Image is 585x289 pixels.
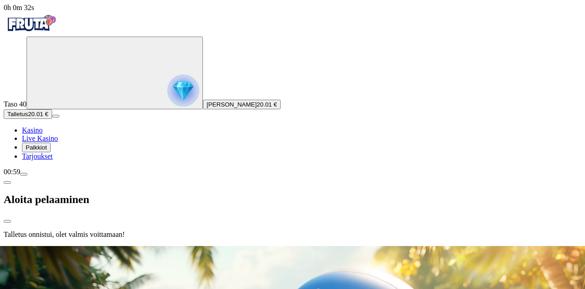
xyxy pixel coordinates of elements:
p: Talletus onnistui, olet valmis voittamaan! [4,230,581,239]
span: Live Kasino [22,134,58,142]
span: [PERSON_NAME] [207,101,257,108]
span: 20.01 € [257,101,277,108]
button: reward progress [27,37,203,109]
span: Taso 40 [4,100,27,108]
span: 00:59 [4,168,20,176]
button: menu [20,173,27,176]
h2: Aloita pelaaminen [4,193,581,206]
button: [PERSON_NAME]20.01 € [203,100,281,109]
img: reward progress [167,75,199,107]
button: chevron-left icon [4,181,11,184]
span: Kasino [22,126,43,134]
img: Fruta [4,12,58,35]
a: gift-inverted iconTarjoukset [22,152,53,160]
span: Talletus [7,111,28,118]
button: Talletusplus icon20.01 € [4,109,52,119]
span: 20.01 € [28,111,48,118]
button: menu [52,115,59,118]
a: diamond iconKasino [22,126,43,134]
button: reward iconPalkkiot [22,143,51,152]
span: Palkkiot [26,144,47,151]
button: close [4,220,11,223]
a: poker-chip iconLive Kasino [22,134,58,142]
nav: Primary [4,12,581,161]
span: user session time [4,4,34,11]
a: Fruta [4,28,58,36]
span: Tarjoukset [22,152,53,160]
